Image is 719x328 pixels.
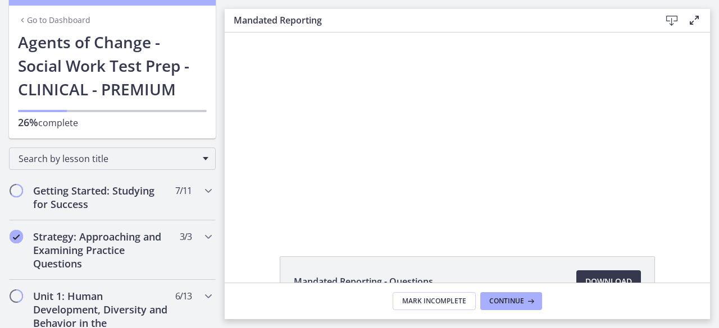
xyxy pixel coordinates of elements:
[175,184,192,197] span: 7 / 11
[180,230,192,243] span: 3 / 3
[402,297,466,306] span: Mark Incomplete
[18,116,207,130] p: complete
[393,292,476,310] button: Mark Incomplete
[18,15,90,26] a: Go to Dashboard
[234,13,643,27] h3: Mandated Reporting
[480,292,542,310] button: Continue
[18,116,38,129] span: 26%
[19,153,197,165] span: Search by lesson title
[576,270,641,293] a: Download
[225,33,710,230] iframe: Video Lesson
[33,230,170,270] h2: Strategy: Approaching and Examining Practice Questions
[10,230,23,243] i: Completed
[18,30,207,101] h1: Agents of Change - Social Work Test Prep - CLINICAL - PREMIUM
[175,289,192,303] span: 6 / 13
[9,147,216,170] div: Search by lesson title
[489,297,524,306] span: Continue
[294,275,433,288] span: Mandated Reporting - Questions
[585,275,632,288] span: Download
[33,184,170,211] h2: Getting Started: Studying for Success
